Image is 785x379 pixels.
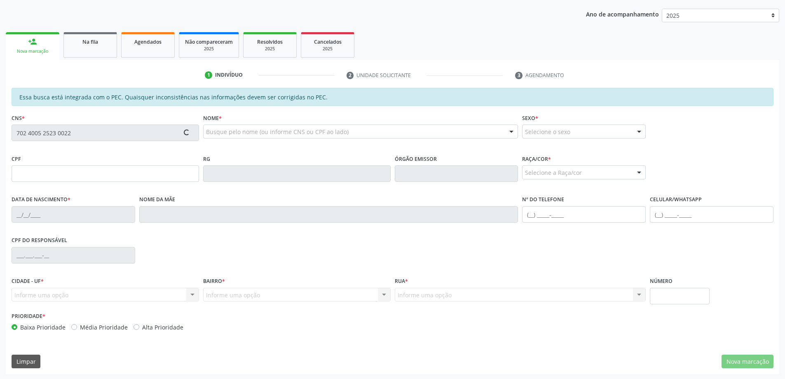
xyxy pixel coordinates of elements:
label: Número [650,275,673,288]
label: CNS [12,112,25,125]
label: Alta Prioridade [142,323,183,332]
div: 1 [205,71,212,79]
div: Essa busca está integrada com o PEC. Quaisquer inconsistências nas informações devem ser corrigid... [12,88,773,106]
label: Rua [395,275,408,288]
label: Sexo [522,112,538,125]
label: Bairro [203,275,225,288]
label: Celular/WhatsApp [650,193,702,206]
span: Selecione o sexo [525,127,570,136]
button: Nova marcação [722,355,773,369]
label: Baixa Prioridade [20,323,66,332]
label: Nº do Telefone [522,193,564,206]
label: Prioridade [12,310,45,323]
span: Na fila [82,38,98,45]
div: Nova marcação [12,48,54,54]
span: Busque pelo nome (ou informe CNS ou CPF ao lado) [206,127,349,136]
span: Não compareceram [185,38,233,45]
label: Nome [203,112,222,125]
label: Data de nascimento [12,193,70,206]
label: CPF do responsável [12,234,67,247]
span: Selecione a Raça/cor [525,168,582,177]
div: 2025 [307,46,348,52]
div: Indivíduo [215,71,243,79]
span: Agendados [134,38,162,45]
label: RG [203,153,210,165]
p: Ano de acompanhamento [586,9,659,19]
div: 2025 [249,46,291,52]
span: Resolvidos [257,38,283,45]
span: Cancelados [314,38,342,45]
label: Raça/cor [522,153,551,165]
input: (__) _____-_____ [522,206,646,223]
label: CPF [12,153,21,165]
label: Média Prioridade [80,323,128,332]
label: Nome da mãe [139,193,175,206]
input: __/__/____ [12,206,135,223]
div: person_add [28,37,37,46]
input: ___.___.___-__ [12,247,135,264]
label: Cidade - UF [12,275,44,288]
label: Órgão emissor [395,153,437,165]
input: (__) _____-_____ [650,206,773,223]
div: 2025 [185,46,233,52]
